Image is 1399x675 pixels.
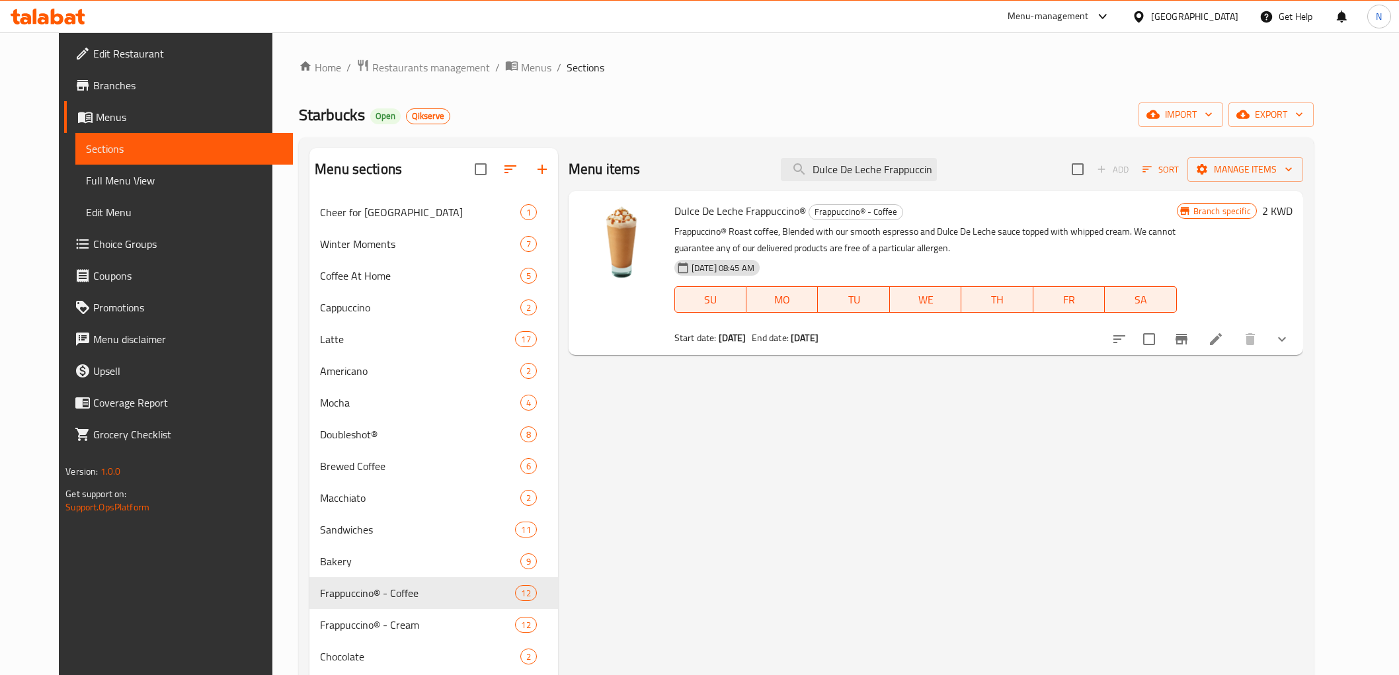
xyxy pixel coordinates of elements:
a: Full Menu View [75,165,292,196]
span: TH [967,290,1027,309]
span: Select section [1064,155,1092,183]
span: FR [1039,290,1099,309]
span: Full Menu View [86,173,282,188]
div: items [520,490,537,506]
button: SU [674,286,746,313]
span: Menus [521,60,551,75]
a: Restaurants management [356,59,490,76]
svg: Show Choices [1274,331,1290,347]
span: TU [823,290,884,309]
span: Coffee At Home [320,268,520,284]
span: Upsell [93,363,282,379]
span: Add item [1092,159,1134,180]
div: items [520,268,537,284]
span: 2 [521,365,536,377]
span: Sandwiches [320,522,515,537]
a: Edit Restaurant [64,38,292,69]
button: delete [1234,323,1266,355]
a: Support.OpsPlatform [65,498,149,516]
span: 7 [521,238,536,251]
div: Winter Moments7 [309,228,558,260]
div: Cappuccino2 [309,292,558,323]
div: Doubleshot® [320,426,520,442]
span: 2 [521,301,536,314]
span: Qikserve [407,110,450,122]
span: Choice Groups [93,236,282,252]
div: [GEOGRAPHIC_DATA] [1151,9,1238,24]
div: Menu-management [1008,9,1089,24]
span: 8 [521,428,536,441]
button: Manage items [1187,157,1303,182]
span: Coupons [93,268,282,284]
span: import [1149,106,1213,123]
button: SA [1105,286,1176,313]
h2: Menu items [569,159,641,179]
li: / [495,60,500,75]
span: Chocolate [320,649,520,664]
span: 5 [521,270,536,282]
input: search [781,158,937,181]
span: Cheer for [GEOGRAPHIC_DATA] [320,204,520,220]
div: items [515,585,536,601]
div: items [520,395,537,411]
li: / [557,60,561,75]
span: 9 [521,555,536,568]
a: Edit Menu [75,196,292,228]
a: Choice Groups [64,228,292,260]
button: import [1139,102,1223,127]
div: items [520,649,537,664]
button: export [1228,102,1314,127]
a: Coverage Report [64,387,292,418]
div: Frappuccino® - Cream [320,617,515,633]
span: [DATE] 08:45 AM [686,262,760,274]
div: Latte [320,331,515,347]
span: SA [1110,290,1171,309]
span: 17 [516,333,536,346]
div: items [520,204,537,220]
button: FR [1033,286,1105,313]
a: Home [299,60,341,75]
span: Get support on: [65,485,126,502]
span: Branch specific [1188,205,1256,218]
a: Menus [505,59,551,76]
span: Branches [93,77,282,93]
span: N [1376,9,1382,24]
div: items [520,553,537,569]
span: 4 [521,397,536,409]
span: Sort items [1134,159,1187,180]
span: Grocery Checklist [93,426,282,442]
button: TH [961,286,1033,313]
div: Bakery [320,553,520,569]
span: Menu disclaimer [93,331,282,347]
span: 12 [516,587,536,600]
a: Edit menu item [1208,331,1224,347]
p: Frappuccino® Roast coffee, Blended with our smooth espresso and Dulce De Leche sauce topped with ... [674,223,1177,257]
div: Cheer for [GEOGRAPHIC_DATA]1 [309,196,558,228]
span: WE [895,290,956,309]
button: MO [746,286,818,313]
li: / [346,60,351,75]
div: Sandwiches11 [309,514,558,545]
nav: breadcrumb [299,59,1314,76]
a: Menus [64,101,292,133]
span: Edit Menu [86,204,282,220]
div: Americano2 [309,355,558,387]
span: Cappuccino [320,299,520,315]
a: Grocery Checklist [64,418,292,450]
b: [DATE] [791,329,819,346]
div: items [515,522,536,537]
div: Doubleshot®8 [309,418,558,450]
span: Restaurants management [372,60,490,75]
span: Macchiato [320,490,520,506]
span: Americano [320,363,520,379]
span: Version: [65,463,98,480]
div: Macchiato2 [309,482,558,514]
button: TU [818,286,889,313]
span: Sections [567,60,604,75]
div: items [515,331,536,347]
div: Frappuccino® - Coffee12 [309,577,558,609]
